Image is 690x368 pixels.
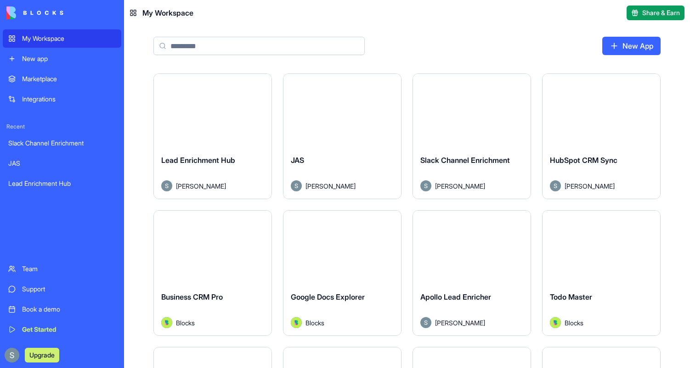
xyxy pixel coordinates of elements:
img: Avatar [291,317,302,328]
img: Avatar [550,317,561,328]
a: Book a demo [3,300,121,318]
a: Support [3,280,121,298]
a: Google Docs ExplorerAvatarBlocks [283,210,402,336]
span: Apollo Lead Enricher [420,292,491,301]
span: Lead Enrichment Hub [161,156,235,165]
span: My Workspace [142,7,193,18]
a: Slack Channel EnrichmentAvatar[PERSON_NAME] [413,73,531,199]
span: Google Docs Explorer [291,292,365,301]
a: New App [602,37,661,55]
div: My Workspace [22,34,116,43]
div: Book a demo [22,305,116,314]
img: Avatar [161,317,172,328]
a: Todo MasterAvatarBlocks [542,210,661,336]
a: New app [3,50,121,68]
span: JAS [291,156,304,165]
a: Business CRM ProAvatarBlocks [153,210,272,336]
a: JASAvatar[PERSON_NAME] [283,73,402,199]
div: Support [22,284,116,294]
span: Slack Channel Enrichment [420,156,510,165]
span: Blocks [565,318,583,328]
a: Apollo Lead EnricherAvatar[PERSON_NAME] [413,210,531,336]
span: Todo Master [550,292,592,301]
span: Business CRM Pro [161,292,223,301]
span: Blocks [305,318,324,328]
a: Get Started [3,320,121,339]
img: Avatar [550,180,561,191]
span: [PERSON_NAME] [305,181,356,191]
span: [PERSON_NAME] [176,181,226,191]
img: Avatar [420,317,431,328]
a: Team [3,260,121,278]
span: Blocks [176,318,195,328]
div: Get Started [22,325,116,334]
div: JAS [8,159,116,168]
img: Avatar [420,180,431,191]
a: Marketplace [3,70,121,88]
button: Upgrade [25,348,59,362]
a: Slack Channel Enrichment [3,134,121,152]
a: Lead Enrichment Hub [3,174,121,193]
a: JAS [3,154,121,173]
img: ACg8ocKnDTHbS00rqwWSHQfXf8ia04QnQtz5EDX_Ef5UNrjqV-k=s96-c [5,348,19,362]
span: [PERSON_NAME] [435,318,485,328]
div: Integrations [22,95,116,104]
span: [PERSON_NAME] [565,181,615,191]
span: Share & Earn [642,8,680,17]
img: logo [6,6,63,19]
span: HubSpot CRM Sync [550,156,617,165]
div: New app [22,54,116,63]
span: [PERSON_NAME] [435,181,485,191]
img: Avatar [161,180,172,191]
button: Share & Earn [627,6,684,20]
div: Lead Enrichment Hub [8,179,116,188]
div: Marketplace [22,74,116,84]
a: Integrations [3,90,121,108]
img: Avatar [291,180,302,191]
a: HubSpot CRM SyncAvatar[PERSON_NAME] [542,73,661,199]
a: My Workspace [3,29,121,48]
a: Lead Enrichment HubAvatar[PERSON_NAME] [153,73,272,199]
div: Slack Channel Enrichment [8,139,116,148]
div: Team [22,264,116,273]
span: Recent [3,123,121,130]
a: Upgrade [25,350,59,359]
